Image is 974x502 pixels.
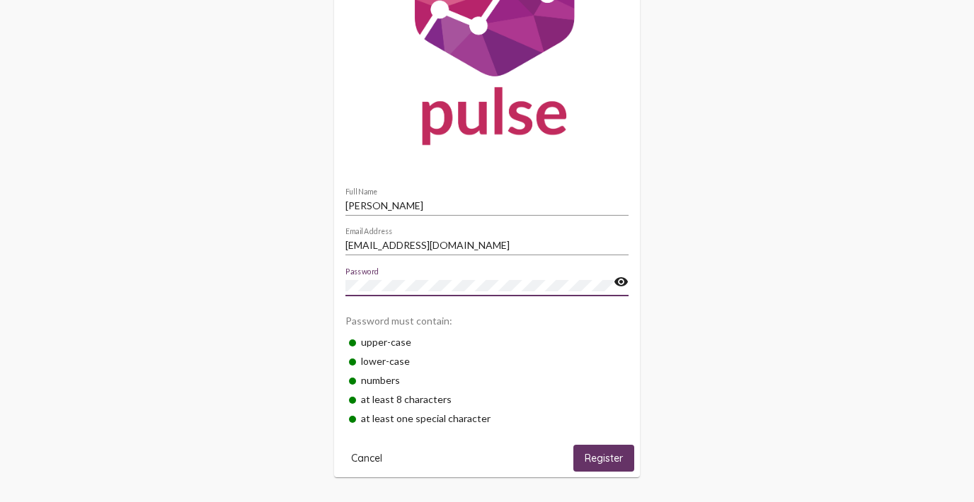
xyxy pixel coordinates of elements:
button: Register [573,445,634,471]
div: upper-case [345,332,629,351]
div: at least one special character [345,409,629,428]
div: lower-case [345,351,629,370]
button: Cancel [340,445,394,471]
mat-icon: visibility [614,274,629,291]
div: Password must contain: [345,308,629,332]
span: Register [585,453,623,465]
div: numbers [345,370,629,390]
span: Cancel [351,452,382,465]
div: at least 8 characters [345,390,629,409]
